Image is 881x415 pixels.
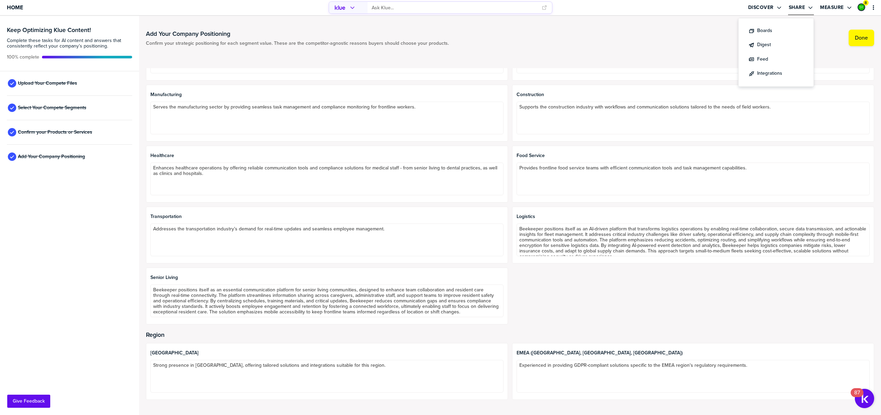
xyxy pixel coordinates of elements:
h2: Region [146,331,874,338]
ul: Share [744,24,808,81]
a: share:digest [744,38,808,52]
textarea: Enhances healthcare operations by offering reliable communication tools and compliance solutions ... [150,163,503,195]
img: 55ed8b9435c7022b29aad451a71b3bf5-sml.png [858,4,864,10]
span: Healthcare [150,153,503,158]
label: Measure [820,4,844,11]
button: Give Feedback [7,395,50,408]
span: Logistics [517,214,870,219]
label: Boards [757,27,772,34]
textarea: Serves the manufacturing sector by providing seamless task management and compliance monitoring f... [150,102,503,134]
span: Manufacturing [150,92,503,97]
label: Integrations [757,70,782,77]
textarea: Strong presence in [GEOGRAPHIC_DATA], offering tailored solutions and integrations suitable for t... [150,360,503,393]
span: Select Your Compete Segments [18,105,86,111]
div: Steven Yorke [858,3,865,11]
span: Transportation [150,214,503,219]
textarea: Beekeeper positions itself as an essential communication platform for senior living communities, ... [150,284,503,317]
span: Home [7,4,23,10]
span: Active [7,54,39,60]
button: share:integrations [744,66,808,81]
span: Confirm your Products or Services [18,129,92,135]
span: Construction [517,92,870,97]
span: Food Service [517,153,870,158]
label: Discover [748,4,774,11]
a: share:feed [744,52,808,66]
textarea: Provides frontline food service teams with efficient communication tools and task management capa... [517,163,870,195]
div: 87 [854,393,860,402]
span: Upload Your Compete Files [18,81,77,86]
label: Feed [757,56,768,63]
input: Ask Klue... [372,2,538,13]
label: Digest [757,41,771,49]
button: share:dashboard [744,24,808,38]
span: Senior Living [150,275,503,280]
textarea: Experienced in providing GDPR-compliant solutions specific to the EMEA region's regulatory requir... [517,360,870,393]
a: Edit Profile [857,3,866,12]
label: Done [855,34,868,41]
span: Add Your Company Positioning [18,154,85,159]
label: Share [789,4,805,11]
span: [GEOGRAPHIC_DATA] [150,350,503,356]
h3: Keep Optimizing Klue Content! [7,27,132,33]
span: Confirm your strategic positioning for each segment value. These are the competitor-agnostic reas... [146,41,449,46]
span: Complete these tasks for AI content and answers that consistently reflect your company’s position... [7,38,132,49]
textarea: Supports the construction industry with workflows and communication solutions tailored to the nee... [517,102,870,134]
span: EMEA ([GEOGRAPHIC_DATA], [GEOGRAPHIC_DATA], [GEOGRAPHIC_DATA]) [517,350,870,356]
span: 8 [864,0,867,6]
textarea: Addresses the transportation industry’s demand for real-time updates and seamless employee manage... [150,224,503,256]
h1: Add Your Company Positioning [146,30,449,38]
textarea: Beekeeper positions itself as an AI-driven platform that transforms logistics operations by enabl... [517,224,870,256]
button: Open Resource Center, 87 new notifications [855,389,874,408]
